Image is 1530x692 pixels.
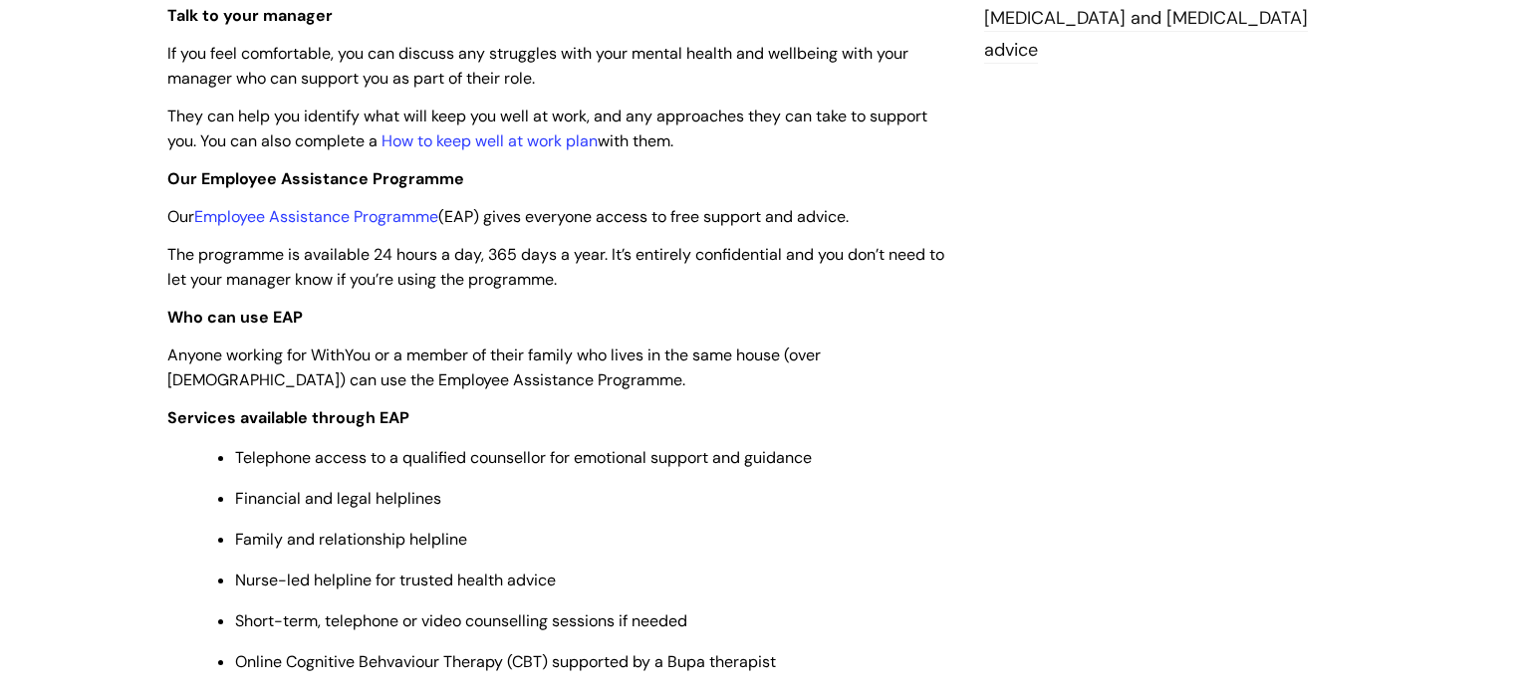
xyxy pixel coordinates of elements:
[167,206,849,227] span: Our (EAP) gives everyone access to free support and advice.
[598,130,673,151] span: with them.
[235,610,687,631] span: Short-term, telephone or video counselling sessions if needed
[167,307,303,328] strong: Who can use EAP
[167,43,908,89] span: If you feel comfortable, you can discuss any struggles with your mental health and wellbeing with...
[167,106,927,151] span: They can help you identify what will keep you well at work, and any approaches they can take to s...
[167,407,409,428] strong: Services available through EAP
[167,345,821,390] span: Anyone working for WithYou or a member of their family who lives in the same house (over [DEMOGRA...
[382,130,598,151] a: How to keep well at work plan
[984,6,1308,64] a: [MEDICAL_DATA] and [MEDICAL_DATA] advice
[167,5,333,26] span: Talk to your manager
[194,206,438,227] a: Employee Assistance Programme
[167,168,464,189] span: Our Employee Assistance Programme
[235,488,441,509] span: Financial and legal helplines
[235,570,556,590] span: Nurse-led helpline for trusted health advice
[235,447,812,468] span: Telephone access to a qualified counsellor for emotional support and guidance
[167,244,944,290] span: The programme is available 24 hours a day, 365 days a year. It’s entirely confidential and you do...
[235,651,776,672] span: Online Cognitive Behvaviour Therapy (CBT) supported by a Bupa therapist
[235,529,467,550] span: Family and relationship helpline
